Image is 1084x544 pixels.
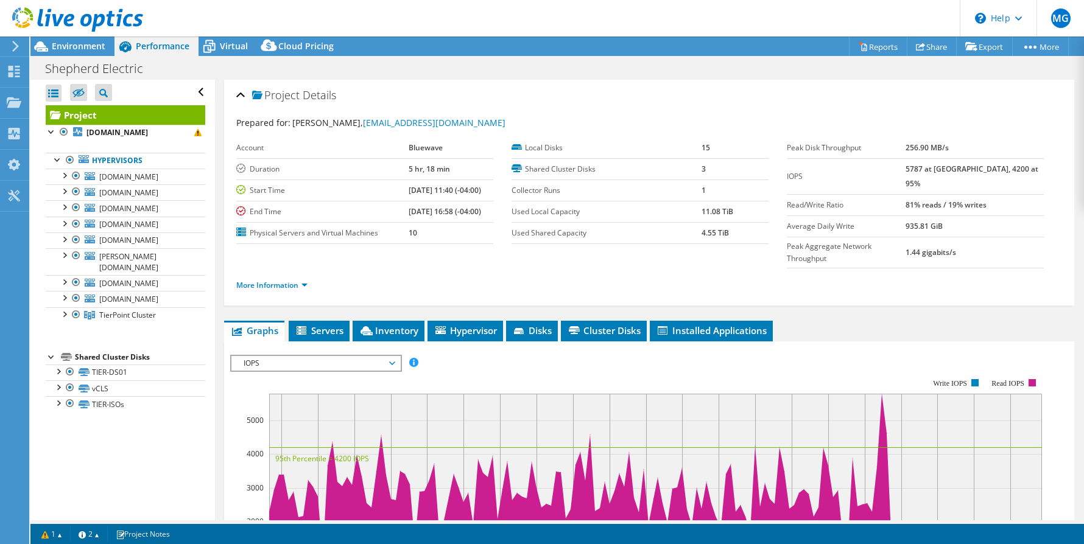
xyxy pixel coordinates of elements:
a: [DOMAIN_NAME] [46,184,205,200]
span: IOPS [238,356,394,371]
span: Performance [136,40,189,52]
b: 3 [702,164,706,174]
label: IOPS [787,170,906,183]
label: Read/Write Ratio [787,199,906,211]
b: 81% reads / 19% writes [906,200,987,210]
span: Graphs [230,324,278,337]
a: TierPoint Cluster [46,307,205,323]
label: Physical Servers and Virtual Machines [236,227,409,239]
a: [DOMAIN_NAME] [46,232,205,248]
a: 1 [33,526,71,542]
svg: \n [975,13,986,24]
label: End Time [236,206,409,218]
a: More Information [236,280,308,290]
label: Account [236,142,409,154]
label: Peak Aggregate Network Throughput [787,240,906,265]
a: vCLS [46,380,205,396]
a: Project [46,105,205,125]
b: 935.81 GiB [906,221,943,231]
label: Start Time [236,184,409,197]
a: TIER-DS01 [46,364,205,380]
span: Environment [52,40,105,52]
a: TIER-ISOs [46,396,205,412]
a: [EMAIL_ADDRESS][DOMAIN_NAME] [363,117,505,128]
span: Inventory [359,324,418,337]
label: Prepared for: [236,117,290,128]
b: 1.44 gigabits/s [906,247,956,257]
span: [PERSON_NAME][DOMAIN_NAME] [99,251,158,273]
text: 5000 [247,415,264,425]
h1: Shepherd Electric [40,62,162,75]
span: Hypervisor [434,324,497,337]
b: [DOMAIN_NAME] [86,127,148,138]
span: Cloud Pricing [278,40,334,52]
label: Collector Runs [512,184,702,197]
b: 11.08 TiB [702,206,733,217]
span: [DOMAIN_NAME] [99,219,158,229]
text: 2000 [247,516,264,526]
span: Virtual [220,40,248,52]
label: Used Local Capacity [512,206,702,218]
a: [DOMAIN_NAME] [46,169,205,184]
text: 95th Percentile = 4200 IOPS [275,453,369,464]
div: Shared Cluster Disks [75,350,205,364]
a: [DOMAIN_NAME] [46,291,205,307]
a: [DOMAIN_NAME] [46,125,205,141]
a: [DOMAIN_NAME] [46,217,205,232]
span: [DOMAIN_NAME] [99,187,158,198]
span: Details [303,88,336,102]
label: Shared Cluster Disks [512,163,702,175]
b: [DATE] 11:40 (-04:00) [409,185,481,195]
b: 5 hr, 18 min [409,164,450,174]
text: 4000 [247,448,264,459]
label: Average Daily Write [787,220,906,232]
span: Project [252,89,300,102]
text: 3000 [247,483,264,493]
a: Project Notes [107,526,178,542]
b: 10 [409,228,417,238]
b: Bluewave [409,142,443,153]
span: [DOMAIN_NAME] [99,294,158,304]
a: [PERSON_NAME][DOMAIN_NAME] [46,248,205,275]
a: More [1012,37,1069,56]
b: [DATE] 16:58 (-04:00) [409,206,481,217]
span: [DOMAIN_NAME] [99,278,158,288]
label: Used Shared Capacity [512,227,702,239]
b: 15 [702,142,710,153]
b: 5787 at [GEOGRAPHIC_DATA], 4200 at 95% [906,164,1038,189]
a: [DOMAIN_NAME] [46,200,205,216]
a: Reports [849,37,907,56]
span: Disks [512,324,552,337]
label: Peak Disk Throughput [787,142,906,154]
b: 256.90 MB/s [906,142,949,153]
span: [DOMAIN_NAME] [99,235,158,245]
text: Read IOPS [991,379,1024,388]
b: 1 [702,185,706,195]
a: [DOMAIN_NAME] [46,275,205,291]
span: Cluster Disks [567,324,641,337]
text: Write IOPS [933,379,967,388]
label: Duration [236,163,409,175]
span: Servers [295,324,343,337]
a: Hypervisors [46,153,205,169]
a: 2 [70,526,108,542]
label: Local Disks [512,142,702,154]
span: TierPoint Cluster [99,310,156,320]
span: MG [1051,9,1071,28]
span: [DOMAIN_NAME] [99,203,158,214]
a: Share [907,37,957,56]
span: [PERSON_NAME], [292,117,505,128]
a: Export [956,37,1013,56]
span: [DOMAIN_NAME] [99,172,158,182]
b: 4.55 TiB [702,228,729,238]
span: Installed Applications [656,324,767,337]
